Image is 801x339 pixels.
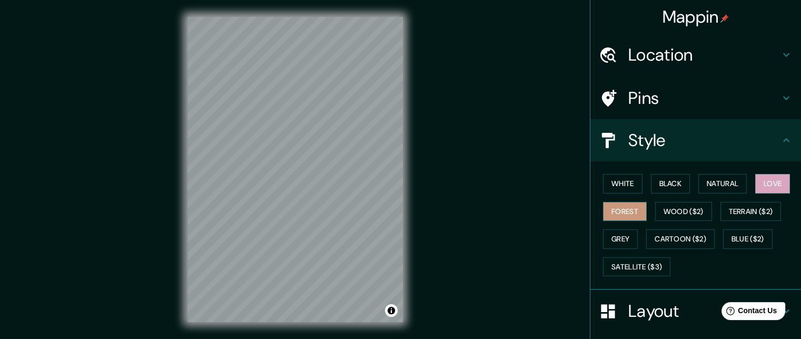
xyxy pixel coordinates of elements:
button: Cartoon ($2) [646,229,715,249]
canvas: Map [187,17,403,322]
button: Wood ($2) [655,202,712,221]
div: Pins [590,77,801,119]
h4: Style [628,130,780,151]
iframe: Help widget launcher [707,298,789,327]
button: Black [651,174,690,193]
button: White [603,174,642,193]
img: pin-icon.png [720,14,729,23]
h4: Pins [628,88,780,109]
button: Forest [603,202,647,221]
button: Natural [698,174,747,193]
h4: Layout [628,301,780,322]
h4: Mappin [662,6,729,27]
div: Location [590,34,801,76]
button: Terrain ($2) [720,202,782,221]
button: Toggle attribution [385,304,398,317]
button: Blue ($2) [723,229,773,249]
button: Love [755,174,790,193]
h4: Location [628,44,780,65]
button: Satellite ($3) [603,257,670,277]
button: Grey [603,229,638,249]
div: Style [590,119,801,161]
div: Layout [590,290,801,332]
